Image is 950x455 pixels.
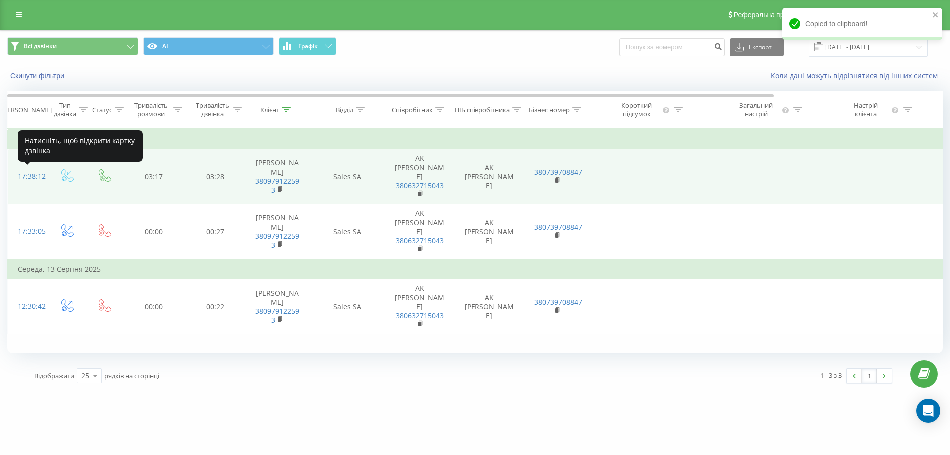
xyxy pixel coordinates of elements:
[7,37,138,55] button: Всі дзвінки
[392,106,433,114] div: Співробітник
[820,370,842,380] div: 1 - 3 з 3
[385,279,455,334] td: AK [PERSON_NAME]
[455,204,524,259] td: AK [PERSON_NAME]
[245,204,310,259] td: [PERSON_NAME]
[255,231,299,250] a: 380979122593
[771,71,943,80] a: Коли дані можуть відрізнятися вiд інших систем
[842,101,889,118] div: Настрій клієнта
[18,297,38,316] div: 12:30:42
[310,204,385,259] td: Sales SA
[396,311,444,320] a: 380632715043
[310,279,385,334] td: Sales SA
[782,8,942,40] div: Copied to clipboard!
[194,101,231,118] div: Тривалість дзвінка
[185,204,245,259] td: 00:27
[104,371,159,380] span: рядків на сторінці
[131,101,171,118] div: Тривалість розмови
[7,71,69,80] button: Скинути фільтри
[143,37,274,55] button: AI
[734,11,807,19] span: Реферальна програма
[534,167,582,177] a: 380739708847
[455,106,510,114] div: ПІБ співробітника
[54,101,76,118] div: Тип дзвінка
[185,149,245,204] td: 03:28
[18,167,38,186] div: 17:38:12
[862,369,877,383] a: 1
[185,279,245,334] td: 00:22
[18,130,143,162] div: Натисніть, щоб відкрити картку дзвінка
[619,38,725,56] input: Пошук за номером
[255,306,299,325] a: 380979122593
[255,176,299,195] a: 380979122593
[396,236,444,245] a: 380632715043
[245,279,310,334] td: [PERSON_NAME]
[123,204,185,259] td: 00:00
[123,149,185,204] td: 03:17
[396,181,444,190] a: 380632715043
[385,149,455,204] td: AK [PERSON_NAME]
[18,222,38,241] div: 17:33:05
[92,106,112,114] div: Статус
[81,371,89,381] div: 25
[310,149,385,204] td: Sales SA
[24,42,57,50] span: Всі дзвінки
[529,106,570,114] div: Бізнес номер
[916,399,940,423] div: Open Intercom Messenger
[730,38,784,56] button: Експорт
[260,106,279,114] div: Клієнт
[932,11,939,20] button: close
[534,297,582,307] a: 380739708847
[336,106,353,114] div: Відділ
[385,204,455,259] td: AK [PERSON_NAME]
[34,371,74,380] span: Відображати
[1,106,52,114] div: [PERSON_NAME]
[298,43,318,50] span: Графік
[534,222,582,232] a: 380739708847
[123,279,185,334] td: 00:00
[245,149,310,204] td: [PERSON_NAME]
[732,101,780,118] div: Загальний настрій
[455,149,524,204] td: AK [PERSON_NAME]
[613,101,661,118] div: Короткий підсумок
[279,37,336,55] button: Графік
[455,279,524,334] td: AK [PERSON_NAME]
